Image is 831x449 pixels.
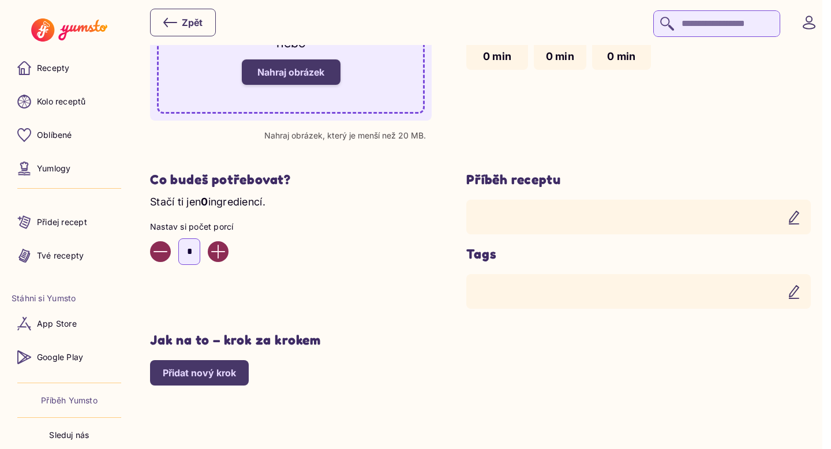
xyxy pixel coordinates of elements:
[264,131,426,140] p: Nahraj obrázek, který je menší než 20 MB.
[466,246,811,263] h5: Tags
[12,242,127,270] a: Tvé recepty
[208,241,229,262] button: Increase value
[163,16,203,29] div: Zpět
[12,310,127,338] a: App Store
[37,62,69,74] p: Recepty
[37,318,77,330] p: App Store
[150,360,249,386] button: Přidat nový krok
[37,250,84,261] p: Tvé recepty
[12,293,127,304] li: Stáhni si Yumsto
[150,332,811,349] h3: Jak na to – krok za krokem
[546,50,574,62] span: 0 min
[178,238,200,265] input: Enter number
[12,54,127,82] a: Recepty
[41,395,98,406] a: Příběh Yumsto
[483,50,511,62] span: 0 min
[163,366,236,379] div: Přidat nový krok
[31,18,107,42] img: Yumsto logo
[201,196,208,208] span: 0
[37,351,83,363] p: Google Play
[150,194,432,209] p: Stačí ti jen ingrediencí.
[37,216,87,228] p: Přidej recept
[49,429,89,441] p: Sleduj nás
[12,343,127,371] a: Google Play
[37,163,70,174] p: Yumlogy
[466,171,811,188] h3: Příběh receptu
[257,66,324,78] span: Nahraj obrázek
[150,9,216,36] button: Zpět
[12,155,127,182] a: Yumlogy
[12,121,127,149] a: Oblíbené
[12,88,127,115] a: Kolo receptů
[37,129,72,141] p: Oblíbené
[607,50,635,62] span: 0 min
[150,241,171,262] button: Decrease value
[150,171,432,188] h2: Co budeš potřebovat?
[12,208,127,236] a: Přidej recept
[37,96,86,107] p: Kolo receptů
[150,221,432,233] p: Nastav si počet porcí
